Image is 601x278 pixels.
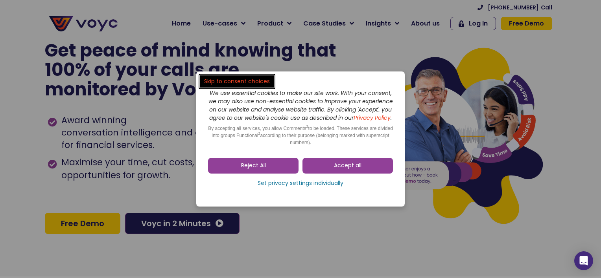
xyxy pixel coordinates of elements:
a: Privacy Policy [162,163,199,171]
span: Phone [104,31,124,40]
a: Accept all [302,158,393,174]
span: Accept all [334,162,361,170]
a: Reject All [208,158,299,174]
sup: 2 [258,132,260,135]
span: Set privacy settings individually [258,179,343,187]
a: Skip to consent choices [200,75,274,88]
span: By accepting all services, you allow Comments to be loaded. These services are divided into group... [208,126,393,145]
sup: 2 [306,124,308,128]
span: Reject All [241,162,266,170]
span: Job title [104,64,131,73]
a: Privacy Policy [354,114,391,122]
a: Set privacy settings individually [208,177,393,189]
i: We use essential cookies to make our site work. With your consent, we may also use non-essential ... [208,89,393,122]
